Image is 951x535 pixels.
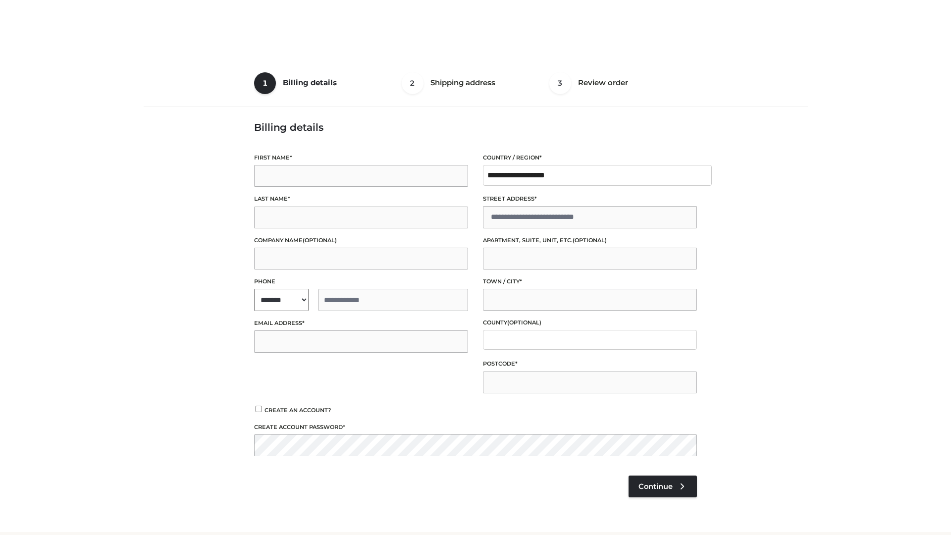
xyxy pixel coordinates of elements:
label: Email address [254,319,468,328]
span: (optional) [573,237,607,244]
h3: Billing details [254,121,697,133]
span: (optional) [303,237,337,244]
label: Last name [254,194,468,204]
span: Billing details [283,78,337,87]
span: 3 [549,72,571,94]
span: Create an account? [264,407,331,414]
span: Review order [578,78,628,87]
label: Postcode [483,359,697,369]
label: Town / City [483,277,697,286]
span: (optional) [507,319,541,326]
label: Phone [254,277,468,286]
span: 1 [254,72,276,94]
label: Street address [483,194,697,204]
span: Continue [638,482,673,491]
label: Country / Region [483,153,697,162]
label: County [483,318,697,327]
a: Continue [629,476,697,497]
label: Create account password [254,423,697,432]
span: 2 [402,72,423,94]
label: First name [254,153,468,162]
input: Create an account? [254,406,263,412]
label: Company name [254,236,468,245]
label: Apartment, suite, unit, etc. [483,236,697,245]
span: Shipping address [430,78,495,87]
